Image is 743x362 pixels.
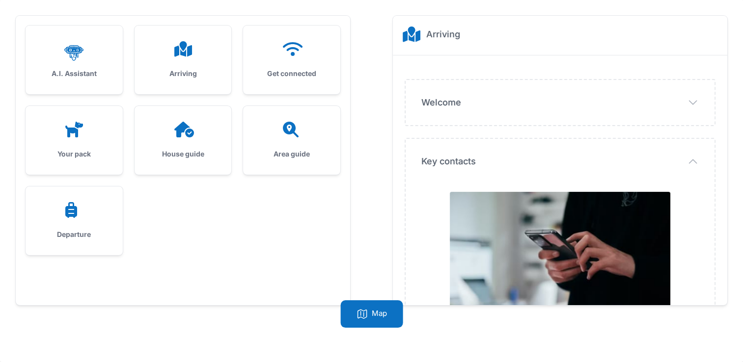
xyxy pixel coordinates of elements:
h3: Get connected [259,69,325,78]
a: Area guide [243,106,340,175]
a: Get connected [243,26,340,94]
h3: Arriving [150,69,216,78]
p: Map [372,308,387,320]
img: bx2snue6f29fje5gkqtp560z4mhe [450,192,670,339]
h3: A.I. Assistant [41,69,107,78]
span: Welcome [421,96,461,109]
a: Your pack [26,106,123,175]
span: Key contacts [421,155,476,168]
a: Departure [26,186,123,255]
a: House guide [135,106,232,175]
button: Key contacts [421,155,699,168]
h3: Departure [41,230,107,239]
h2: Arriving [426,27,460,41]
button: Welcome [421,96,699,109]
a: A.I. Assistant [26,26,123,94]
h3: Your pack [41,149,107,159]
h3: Area guide [259,149,325,159]
h3: House guide [150,149,216,159]
a: Arriving [135,26,232,94]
